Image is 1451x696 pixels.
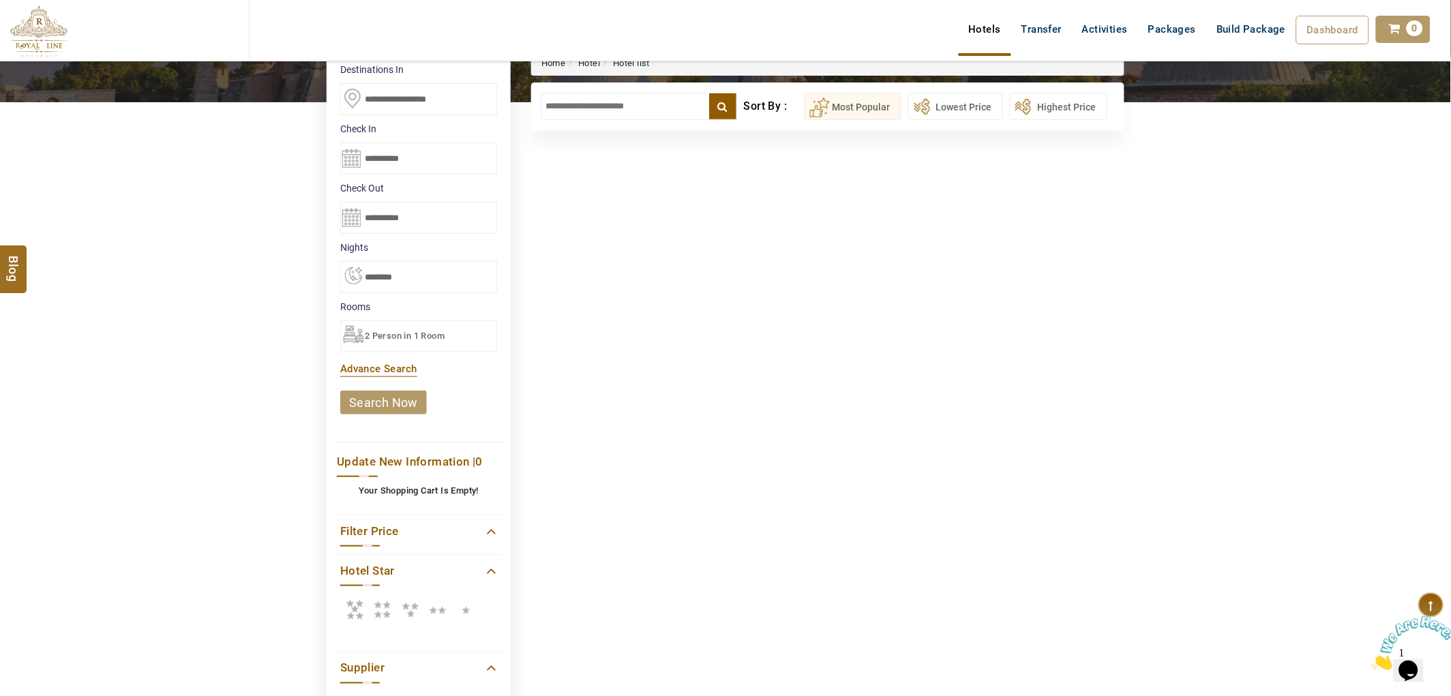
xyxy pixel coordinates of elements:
span: Dashboard [1307,24,1359,36]
button: Highest Price [1010,93,1107,120]
label: Check Out [340,181,497,195]
a: Supplier [340,659,497,678]
span: 0 [1407,20,1423,36]
a: Hotel Star [340,562,497,580]
img: The Royal Line Holidays [10,5,68,57]
a: Activities [1072,16,1138,43]
img: Chat attention grabber [5,5,90,59]
div: Sort By : [744,93,805,120]
button: Most Popular [805,93,901,120]
a: Transfer [1011,16,1072,43]
a: Update New Information |0 [337,453,500,471]
a: Hotels [959,16,1011,43]
b: Your Shopping Cart Is Empty! [359,485,479,496]
button: Lowest Price [908,93,1003,120]
span: 2 Person in 1 Room [365,331,445,341]
a: Packages [1138,16,1206,43]
span: Blog [5,256,23,268]
label: Rooms [340,300,497,314]
span: 1 [5,5,11,17]
label: Check In [340,122,497,136]
a: Build Package [1206,16,1296,43]
iframe: chat widget [1366,611,1451,676]
span: 0 [476,455,483,468]
label: nights [340,241,497,254]
a: search now [340,391,427,414]
a: 0 [1376,16,1431,43]
a: Filter Price [340,522,497,541]
a: Advance Search [340,363,417,375]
